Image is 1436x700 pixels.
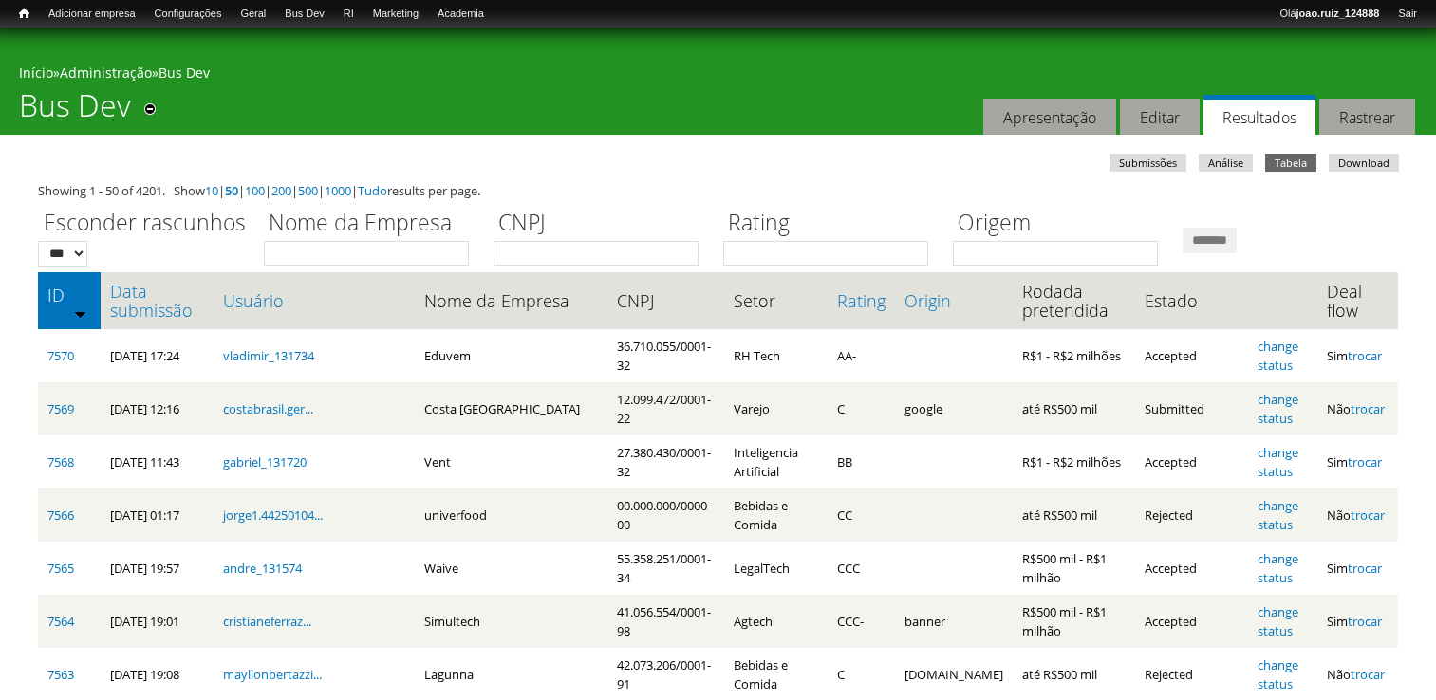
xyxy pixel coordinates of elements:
a: 10 [205,182,218,199]
td: [DATE] 12:16 [101,382,214,435]
a: mayllonbertazzi... [223,666,322,683]
td: Varejo [724,382,828,435]
td: CC [828,488,895,542]
a: Configurações [145,5,232,24]
td: Waive [415,542,607,595]
a: Editar [1120,99,1200,136]
td: Não [1317,488,1398,542]
th: Deal flow [1317,272,1398,329]
a: 7570 [47,347,74,364]
th: Rodada pretendida [1013,272,1135,329]
td: C [828,382,895,435]
td: Costa [GEOGRAPHIC_DATA] [415,382,607,435]
a: costabrasil.ger... [223,400,313,417]
a: change status [1258,497,1298,533]
td: Accepted [1135,435,1247,488]
th: CNPJ [607,272,724,329]
a: 1000 [325,182,351,199]
a: Início [19,64,53,82]
td: Bebidas e Comida [724,488,828,542]
a: 200 [271,182,291,199]
td: Accepted [1135,329,1247,382]
a: change status [1258,338,1298,374]
a: Geral [231,5,275,24]
th: Setor [724,272,828,329]
td: Accepted [1135,542,1247,595]
a: Sair [1389,5,1427,24]
td: Não [1317,382,1398,435]
a: Download [1329,154,1399,172]
td: CCC- [828,595,895,648]
td: R$500 mil - R$1 milhão [1013,542,1135,595]
div: Showing 1 - 50 of 4201. Show | | | | | | results per page. [38,181,1398,200]
label: Origem [953,207,1170,241]
a: 50 [225,182,238,199]
a: change status [1258,656,1298,692]
h1: Bus Dev [19,87,131,135]
a: Rating [837,291,886,310]
a: Resultados [1203,95,1315,136]
a: Bus Dev [275,5,334,24]
td: 00.000.000/0000-00 [607,488,724,542]
a: change status [1258,391,1298,427]
td: BB [828,435,895,488]
label: Nome da Empresa [264,207,481,241]
a: Submissões [1110,154,1186,172]
a: gabriel_131720 [223,453,307,470]
td: Sim [1317,435,1398,488]
td: univerfood [415,488,607,542]
label: Rating [723,207,941,241]
a: change status [1258,444,1298,480]
td: Accepted [1135,595,1247,648]
a: Origin [904,291,1003,310]
a: andre_131574 [223,560,302,577]
td: [DATE] 17:24 [101,329,214,382]
a: 7565 [47,560,74,577]
td: Submitted [1135,382,1247,435]
td: Sim [1317,595,1398,648]
a: jorge1.44250104... [223,507,323,524]
td: google [895,382,1013,435]
td: Sim [1317,329,1398,382]
td: Rejected [1135,488,1247,542]
a: Marketing [364,5,428,24]
a: 500 [298,182,318,199]
a: Apresentação [983,99,1116,136]
a: Tudo [358,182,387,199]
td: [DATE] 11:43 [101,435,214,488]
a: 100 [245,182,265,199]
td: 41.056.554/0001-98 [607,595,724,648]
td: Eduvem [415,329,607,382]
a: 7563 [47,666,74,683]
a: Administração [60,64,152,82]
td: até R$500 mil [1013,382,1135,435]
a: change status [1258,603,1298,639]
td: R$500 mil - R$1 milhão [1013,595,1135,648]
a: Usuário [223,291,405,310]
a: Tabela [1265,154,1316,172]
a: 7564 [47,613,74,630]
td: Sim [1317,542,1398,595]
td: banner [895,595,1013,648]
td: até R$500 mil [1013,488,1135,542]
a: Início [9,5,39,23]
td: Simultech [415,595,607,648]
img: ordem crescente [74,307,86,320]
a: trocar [1348,560,1382,577]
strong: joao.ruiz_124888 [1296,8,1380,19]
a: Olájoao.ruiz_124888 [1270,5,1389,24]
td: CCC [828,542,895,595]
td: 12.099.472/0001-22 [607,382,724,435]
td: Inteligencia Artificial [724,435,828,488]
a: Rastrear [1319,99,1415,136]
th: Estado [1135,272,1247,329]
td: R$1 - R$2 milhões [1013,329,1135,382]
a: Academia [428,5,494,24]
td: R$1 - R$2 milhões [1013,435,1135,488]
td: AA- [828,329,895,382]
a: Bus Dev [159,64,210,82]
a: trocar [1351,666,1385,683]
th: Nome da Empresa [415,272,607,329]
td: Vent [415,435,607,488]
a: RI [334,5,364,24]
